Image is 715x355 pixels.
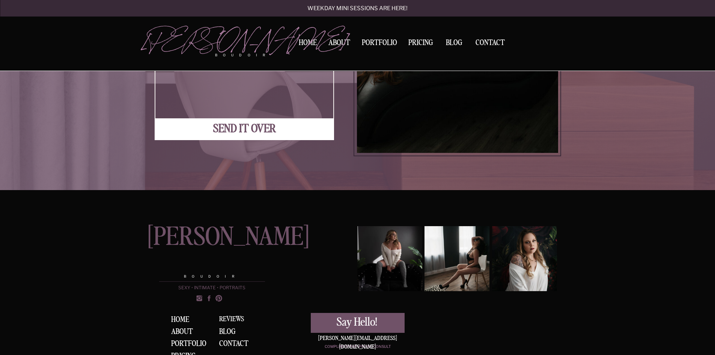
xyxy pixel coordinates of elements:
a: About [171,328,199,338]
a: Say Hello! [311,317,403,328]
a: Reviews [219,316,263,325]
a: Contact [219,340,256,348]
a: BLOG [219,328,240,335]
a: [PERSON_NAME] [146,226,272,272]
a: Home [171,316,195,325]
b: SEND it over [213,123,276,134]
a: Pricing [406,39,435,49]
a: Weekday mini sessions are here! [288,6,428,12]
a: Complimentary phone consult [311,344,405,350]
p: sexy • intimate • portraits [159,286,265,291]
a: BLOG [443,39,466,46]
a: Contact [473,39,508,47]
a: SEND it over [157,123,333,135]
a: Portfolio [171,340,209,348]
a: [PERSON_NAME] [143,27,277,49]
p: boudoir [215,53,277,58]
a: Portfolio [359,39,400,49]
div: [PERSON_NAME][EMAIL_ADDRESS][DOMAIN_NAME] [311,334,405,342]
p: Boudoir [159,274,265,279]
